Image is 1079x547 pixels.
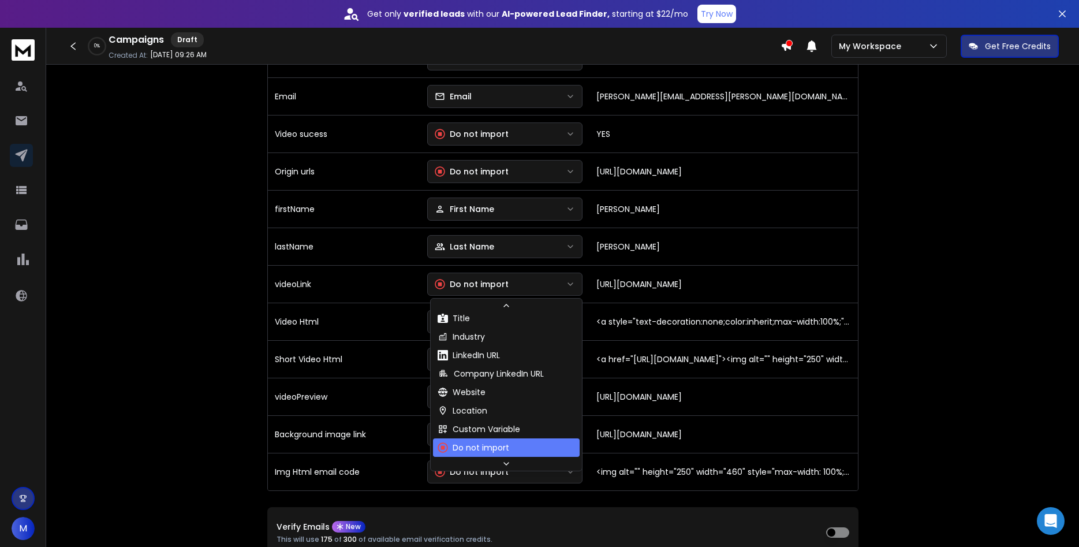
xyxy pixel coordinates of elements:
[268,228,420,265] td: lastName
[404,8,465,20] strong: verified leads
[701,8,733,20] p: Try Now
[332,521,365,533] div: New
[435,91,472,102] div: Email
[367,8,688,20] p: Get only with our starting at $22/mo
[94,43,100,50] p: 0 %
[589,190,858,228] td: [PERSON_NAME]
[839,40,906,52] p: My Workspace
[438,368,544,379] div: Company LinkedIn URL
[589,228,858,265] td: [PERSON_NAME]
[150,50,207,59] p: [DATE] 09:26 AM
[589,265,858,303] td: [URL][DOMAIN_NAME]
[502,8,610,20] strong: AI-powered Lead Finder,
[435,128,509,140] div: Do not import
[438,349,500,361] div: LinkedIn URL
[1037,507,1065,535] div: Open Intercom Messenger
[438,312,470,324] div: Title
[435,203,494,215] div: First Name
[589,152,858,190] td: [URL][DOMAIN_NAME]
[438,442,509,453] div: Do not import
[589,340,858,378] td: <a href="[URL][DOMAIN_NAME]"><img alt="" height="250" width="460" style="max-width: 100%;" src="[...
[438,386,486,398] div: Website
[435,466,509,478] div: Do not import
[268,265,420,303] td: videoLink
[268,77,420,115] td: Email
[321,534,333,544] span: 175
[435,241,494,252] div: Last Name
[344,534,357,544] span: 300
[268,303,420,340] td: Video Html
[268,378,420,415] td: videoPreview
[12,39,35,61] img: logo
[109,51,148,60] p: Created At:
[438,405,487,416] div: Location
[268,415,420,453] td: Background image link
[109,33,164,47] h1: Campaigns
[12,517,35,540] span: M
[277,523,330,531] p: Verify Emails
[589,77,858,115] td: [PERSON_NAME][EMAIL_ADDRESS][PERSON_NAME][DOMAIN_NAME]
[985,40,1051,52] p: Get Free Credits
[268,453,420,490] td: Img Html email code
[589,415,858,453] td: [URL][DOMAIN_NAME]
[589,453,858,490] td: <img alt="" height="250" width="460" style="max-width: 100%;" src="[URL][DOMAIN_NAME]" /><br />
[589,378,858,415] td: [URL][DOMAIN_NAME]
[589,115,858,152] td: YES
[171,32,204,47] div: Draft
[277,535,492,544] p: This will use of of available email verification credits.
[438,423,520,435] div: Custom Variable
[438,331,485,343] div: Industry
[268,340,420,378] td: Short Video Html
[268,115,420,152] td: Video sucess
[589,303,858,340] td: <a style="text-decoration:none;color:inherit;max-width:100%;" href="[URL][DOMAIN_NAME]"><div styl...
[268,190,420,228] td: firstName
[435,166,509,177] div: Do not import
[435,278,509,290] div: Do not import
[268,152,420,190] td: Origin urls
